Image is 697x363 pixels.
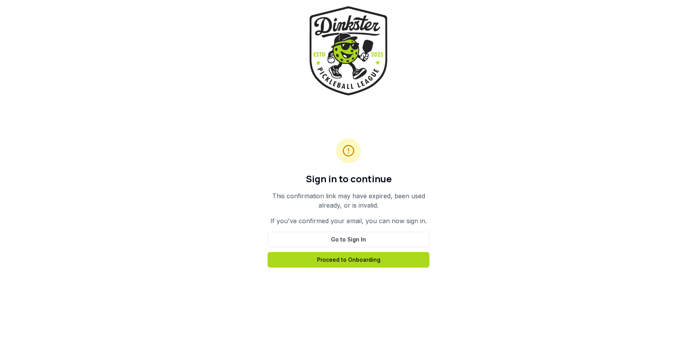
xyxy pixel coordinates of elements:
[268,232,429,247] a: Go to Sign In
[268,173,429,185] h1: Sign in to continue
[310,6,387,95] img: Dinkster League Logo
[268,252,429,268] a: Proceed to Onboarding
[268,191,429,210] p: This confirmation link may have expired, been used already, or is invalid.
[268,216,429,226] p: If you've confirmed your email, you can now sign in.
